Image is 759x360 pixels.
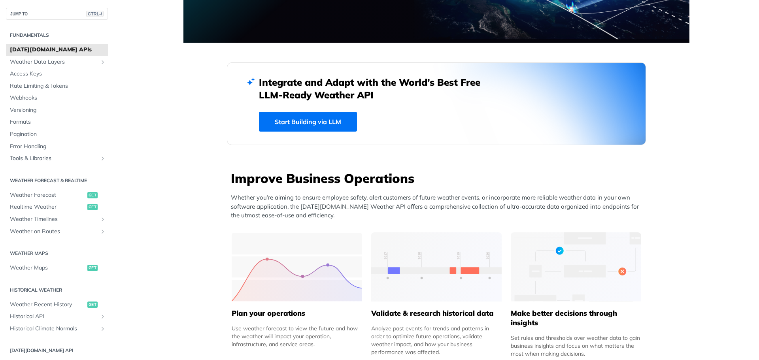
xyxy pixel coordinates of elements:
[6,189,108,201] a: Weather Forecastget
[87,192,98,198] span: get
[232,324,362,348] div: Use weather forecast to view the future and how the weather will impact your operation, infrastru...
[6,104,108,116] a: Versioning
[100,59,106,65] button: Show subpages for Weather Data Layers
[232,309,362,318] h5: Plan your operations
[6,250,108,257] h2: Weather Maps
[231,193,646,220] p: Whether you’re aiming to ensure employee safety, alert customers of future weather events, or inc...
[6,323,108,335] a: Historical Climate NormalsShow subpages for Historical Climate Normals
[6,299,108,311] a: Weather Recent Historyget
[6,347,108,354] h2: [DATE][DOMAIN_NAME] API
[10,155,98,162] span: Tools & Libraries
[10,118,106,126] span: Formats
[10,215,98,223] span: Weather Timelines
[6,153,108,164] a: Tools & LibrariesShow subpages for Tools & Libraries
[87,204,98,210] span: get
[10,46,106,54] span: [DATE][DOMAIN_NAME] APIs
[10,313,98,320] span: Historical API
[10,82,106,90] span: Rate Limiting & Tokens
[10,130,106,138] span: Pagination
[10,106,106,114] span: Versioning
[10,301,85,309] span: Weather Recent History
[100,326,106,332] button: Show subpages for Historical Climate Normals
[10,325,98,333] span: Historical Climate Normals
[371,324,502,356] div: Analyze past events for trends and patterns in order to optimize future operations, validate weat...
[6,177,108,184] h2: Weather Forecast & realtime
[10,143,106,151] span: Error Handling
[6,56,108,68] a: Weather Data LayersShow subpages for Weather Data Layers
[10,191,85,199] span: Weather Forecast
[6,116,108,128] a: Formats
[6,213,108,225] a: Weather TimelinesShow subpages for Weather Timelines
[511,309,641,328] h5: Make better decisions through insights
[10,94,106,102] span: Webhooks
[259,112,357,132] a: Start Building via LLM
[6,311,108,322] a: Historical APIShow subpages for Historical API
[232,232,362,302] img: 39565e8-group-4962x.svg
[511,334,641,358] div: Set rules and thresholds over weather data to gain business insights and focus on what matters th...
[6,68,108,80] a: Access Keys
[6,92,108,104] a: Webhooks
[87,265,98,271] span: get
[511,232,641,302] img: a22d113-group-496-32x.svg
[100,313,106,320] button: Show subpages for Historical API
[6,201,108,213] a: Realtime Weatherget
[371,232,502,302] img: 13d7ca0-group-496-2.svg
[259,76,492,101] h2: Integrate and Adapt with the World’s Best Free LLM-Ready Weather API
[100,216,106,222] button: Show subpages for Weather Timelines
[10,203,85,211] span: Realtime Weather
[6,32,108,39] h2: Fundamentals
[6,80,108,92] a: Rate Limiting & Tokens
[86,11,104,17] span: CTRL-/
[6,8,108,20] button: JUMP TOCTRL-/
[6,226,108,237] a: Weather on RoutesShow subpages for Weather on Routes
[87,302,98,308] span: get
[10,264,85,272] span: Weather Maps
[10,228,98,236] span: Weather on Routes
[6,44,108,56] a: [DATE][DOMAIN_NAME] APIs
[6,262,108,274] a: Weather Mapsget
[100,155,106,162] button: Show subpages for Tools & Libraries
[371,309,502,318] h5: Validate & research historical data
[10,70,106,78] span: Access Keys
[6,141,108,153] a: Error Handling
[10,58,98,66] span: Weather Data Layers
[231,170,646,187] h3: Improve Business Operations
[100,228,106,235] button: Show subpages for Weather on Routes
[6,128,108,140] a: Pagination
[6,286,108,294] h2: Historical Weather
